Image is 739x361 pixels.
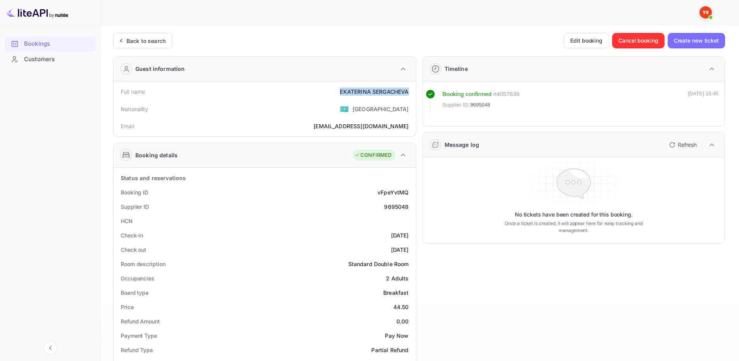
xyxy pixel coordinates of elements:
p: No tickets have been created for this booking. [515,211,633,218]
div: Price [121,303,134,311]
div: Check-in [121,231,143,239]
div: [EMAIL_ADDRESS][DOMAIN_NAME] [313,122,408,130]
div: Customers [5,52,96,67]
div: 2 Adults [386,274,408,282]
div: Refund Type [121,346,153,354]
div: Customers [24,55,92,64]
span: 9695048 [470,101,490,109]
div: Booking confirmed [443,90,492,99]
button: Refresh [665,139,700,151]
div: Full name [121,88,145,96]
div: [DATE] [391,246,409,254]
button: Cancel booking [612,33,665,48]
div: Nationality [121,105,149,113]
div: [DATE] [391,231,409,239]
div: # 4057639 [493,90,519,99]
a: Bookings [5,36,96,51]
div: Breakfast [383,289,408,297]
div: 44.50 [393,303,409,311]
div: Partial Refund [371,346,408,354]
div: Occupancies [121,274,154,282]
div: Booking ID [121,188,148,196]
p: Refresh [678,141,697,149]
span: United States [340,102,349,116]
div: Room description [121,260,165,268]
a: Customers [5,52,96,66]
div: Pay Now [385,332,408,340]
div: Message log [445,141,479,149]
div: 0.00 [396,317,409,325]
div: EKATERINA SERGACHEVA [340,88,408,96]
button: Create new ticket [668,33,725,48]
div: Check out [121,246,146,254]
div: HCN [121,217,133,225]
div: Timeline [445,65,468,73]
div: Board type [121,289,149,297]
div: CONFIRMED [355,151,391,159]
div: 9695048 [384,203,408,211]
div: Email [121,122,134,130]
div: Status and reservations [121,174,186,182]
div: Bookings [5,36,96,52]
div: Back to search [126,37,166,45]
div: Standard Double Room [348,260,409,268]
div: Payment Type [121,332,157,340]
div: Guest information [135,65,185,73]
div: vFpeYvtMQ [377,188,408,196]
div: Refund Amount [121,317,160,325]
img: Yandex Support [699,6,712,19]
p: Once a ticket is created, it will appear here for easy tracking and management. [492,220,655,234]
span: Supplier ID: [443,101,470,109]
div: Supplier ID [121,203,149,211]
div: Bookings [24,40,92,48]
button: Collapse navigation [43,341,57,355]
button: Edit booking [564,33,609,48]
div: Booking details [135,151,178,159]
img: LiteAPI logo [6,6,68,19]
div: [GEOGRAPHIC_DATA] [353,105,409,113]
div: [DATE] 15:45 [688,90,718,112]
